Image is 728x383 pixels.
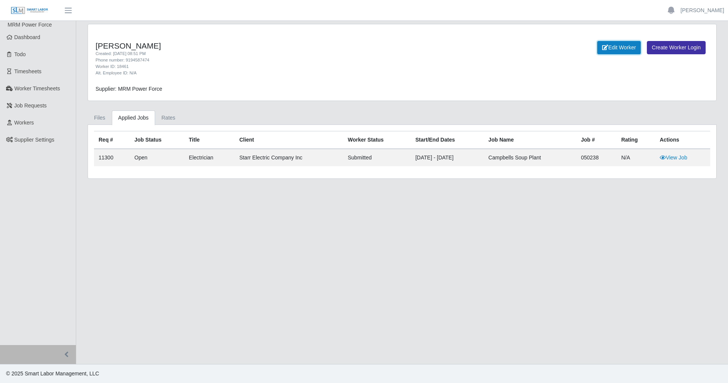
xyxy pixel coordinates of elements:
[14,120,34,126] span: Workers
[88,110,112,125] a: Files
[96,86,162,92] span: Supplier: MRM Power Force
[184,149,235,166] td: Electrician
[235,131,343,149] th: Client
[617,149,655,166] td: N/A
[617,131,655,149] th: Rating
[411,149,484,166] td: [DATE] - [DATE]
[130,149,185,166] td: Open
[14,34,41,40] span: Dashboard
[96,63,449,70] div: Worker ID: 18461
[576,131,617,149] th: Job #
[96,41,449,50] h4: [PERSON_NAME]
[184,131,235,149] th: Title
[155,110,182,125] a: Rates
[597,41,641,54] a: Edit Worker
[11,6,49,15] img: SLM Logo
[130,131,185,149] th: Job Status
[484,131,576,149] th: Job Name
[14,102,47,109] span: Job Requests
[96,57,449,63] div: Phone number: 9194587474
[14,137,55,143] span: Supplier Settings
[655,131,710,149] th: Actions
[14,68,42,74] span: Timesheets
[14,85,60,91] span: Worker Timesheets
[235,149,343,166] td: Starr Electric Company Inc
[681,6,724,14] a: [PERSON_NAME]
[96,70,449,76] div: Alt. Employee ID: N/A
[6,370,99,377] span: © 2025 Smart Labor Management, LLC
[343,131,411,149] th: Worker Status
[94,131,130,149] th: Req #
[411,131,484,149] th: Start/End Dates
[576,149,617,166] td: 050238
[96,50,449,57] div: Created: [DATE] 08:51 PM
[14,51,26,57] span: Todo
[94,149,130,166] td: 11300
[112,110,155,125] a: Applied Jobs
[8,22,52,28] span: MRM Power Force
[660,154,687,161] a: View Job
[343,149,411,166] td: submitted
[484,149,576,166] td: Campbells Soup Plant
[647,41,706,54] a: Create Worker Login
